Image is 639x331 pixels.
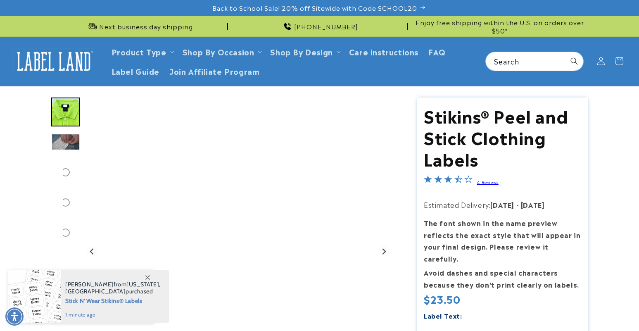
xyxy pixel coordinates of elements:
[112,46,166,57] a: Product Type
[424,311,462,320] label: Label Text:
[10,45,98,77] a: Label Land
[51,218,80,247] div: Go to slide 6
[521,200,545,210] strong: [DATE]
[99,22,193,31] span: Next business day shipping
[12,48,95,74] img: Label Land
[87,246,98,257] button: Previous slide
[270,46,333,57] a: Shop By Design
[424,267,579,289] strong: Avoid dashes and special characters because they don’t print clearly on labels.
[424,105,581,169] h1: Stikins® Peel and Stick Clothing Labels
[378,246,389,257] button: Next slide
[51,16,228,36] div: Announcement
[107,42,178,61] summary: Product Type
[51,188,80,217] div: Go to slide 5
[424,176,473,186] span: 3.5-star overall rating
[65,288,126,295] span: [GEOGRAPHIC_DATA]
[477,179,498,185] a: 4 Reviews
[212,4,417,12] span: Back to School Sale! 20% off Sitewide with Code SCHOOL20
[65,281,114,288] span: [PERSON_NAME]
[424,199,581,211] p: Estimated Delivery:
[565,52,583,70] button: Search
[424,218,580,263] strong: The font shown in the name preview reflects the exact style that will appear in your final design...
[5,307,24,326] div: Accessibility Menu
[231,16,408,36] div: Announcement
[428,47,446,56] span: FAQ
[411,16,588,36] div: Announcement
[423,42,451,61] a: FAQ
[349,47,418,56] span: Care instructions
[51,133,80,150] img: null
[490,200,514,210] strong: [DATE]
[294,22,358,31] span: [PHONE_NUMBER]
[411,18,588,34] span: Enjoy free shipping within the U.S. on orders over $50*
[424,293,461,305] span: $23.50
[107,61,165,81] a: Label Guide
[265,42,344,61] summary: Shop By Design
[51,158,80,187] div: Go to slide 4
[126,281,159,288] span: [US_STATE]
[178,42,266,61] summary: Shop By Occasion
[344,42,423,61] a: Care instructions
[164,61,264,81] a: Join Affiliate Program
[183,47,254,56] span: Shop By Occasion
[169,66,259,76] span: Join Affiliate Program
[51,98,80,126] img: Peel and Stick Clothing Labels - Label Land
[112,66,160,76] span: Label Guide
[65,281,161,295] span: from , purchased
[516,200,519,210] strong: -
[556,295,631,323] iframe: Gorgias live chat messenger
[51,128,80,157] div: Go to slide 3
[51,98,80,126] div: Go to slide 2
